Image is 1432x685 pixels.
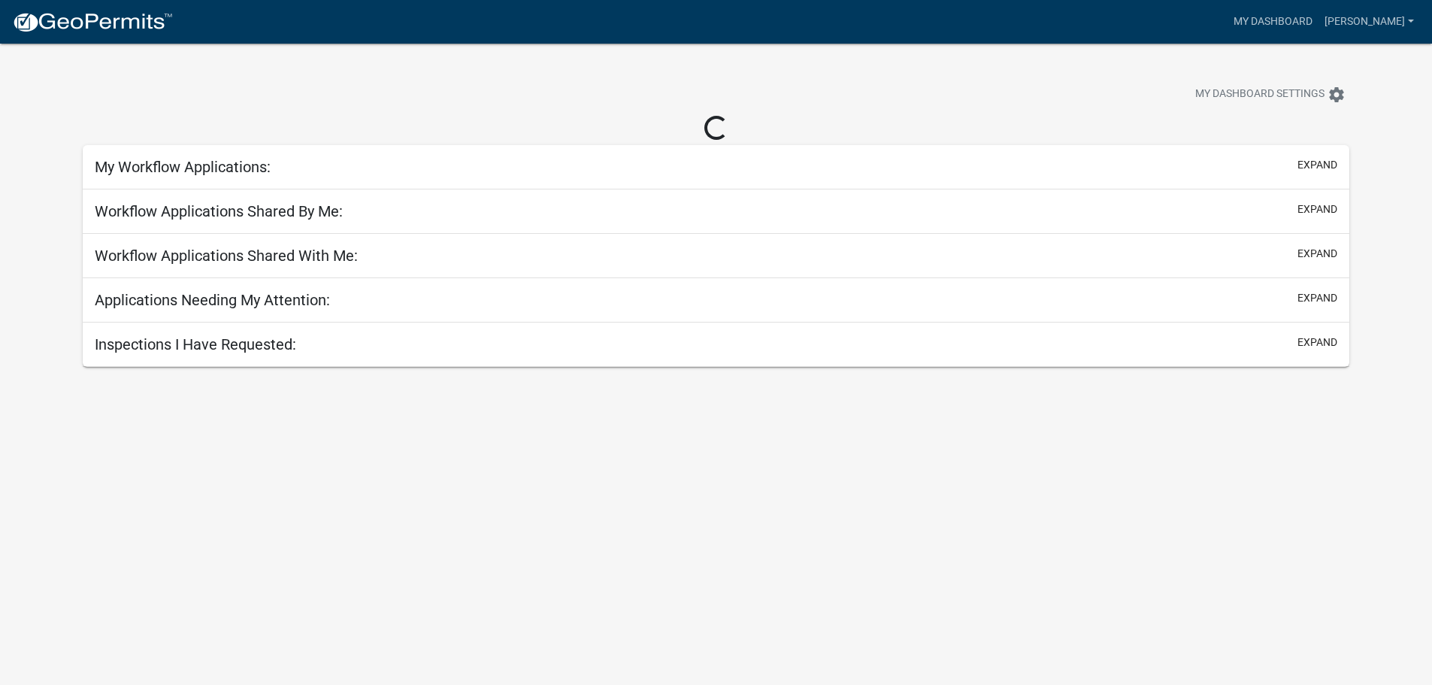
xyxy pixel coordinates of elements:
h5: Workflow Applications Shared With Me: [95,247,358,265]
button: expand [1297,157,1337,173]
span: My Dashboard Settings [1195,86,1325,104]
i: settings [1328,86,1346,104]
button: My Dashboard Settingssettings [1183,80,1358,109]
h5: My Workflow Applications: [95,158,271,176]
h5: Inspections I Have Requested: [95,335,296,353]
h5: Applications Needing My Attention: [95,291,330,309]
button: expand [1297,335,1337,350]
button: expand [1297,246,1337,262]
button: expand [1297,202,1337,217]
a: [PERSON_NAME] [1318,8,1420,36]
a: My Dashboard [1228,8,1318,36]
h5: Workflow Applications Shared By Me: [95,202,343,220]
button: expand [1297,290,1337,306]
